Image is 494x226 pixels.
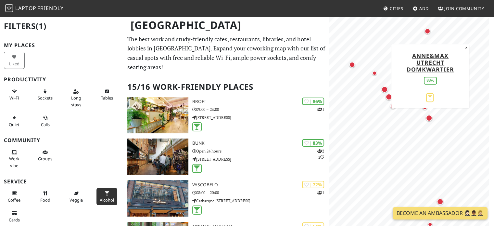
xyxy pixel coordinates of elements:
[66,188,86,205] button: Veggie
[96,86,117,103] button: Tables
[4,137,120,143] h3: Community
[35,188,56,205] button: Food
[410,3,431,14] a: Add
[127,77,325,97] h2: 15/16 Work-Friendly Places
[317,106,324,113] p: 1
[5,3,64,14] a: LaptopFriendly LaptopFriendly
[15,5,36,12] span: Laptop
[36,20,46,31] span: (1)
[192,99,330,104] h3: BROEI
[70,197,83,203] span: Veggie
[125,16,328,34] h1: [GEOGRAPHIC_DATA]
[4,208,25,225] button: Cards
[4,113,25,130] button: Quiet
[192,198,330,204] p: Catharijne [STREET_ADDRESS]
[390,6,403,11] span: Cities
[127,97,188,133] img: BROEI
[192,182,330,188] h3: Vascobelo
[35,113,56,130] button: Calls
[192,156,330,162] p: [STREET_ADDRESS]
[463,44,469,51] button: Close popup
[101,95,113,101] span: Work-friendly tables
[407,52,454,73] a: Anne&Max Utrecht Domkwartier
[9,156,19,168] span: People working
[437,198,446,207] div: Map marker
[302,98,324,105] div: | 86%
[123,139,329,175] a: BUNK | 83% 22 BUNK Open 24 hours [STREET_ADDRESS]
[8,197,20,203] span: Coffee
[192,190,330,196] p: 08:00 – 20:00
[393,207,488,219] a: Become an Ambassador 🤵🏻‍♀️🤵🏾‍♂️🤵🏼‍♀️
[381,3,406,14] a: Cities
[4,16,120,36] h2: Filters
[192,114,330,121] p: [STREET_ADDRESS]
[127,180,188,217] img: Vascobelo
[192,148,330,154] p: Open 24 hours
[317,148,324,160] p: 2 2
[9,122,19,127] span: Quiet
[71,95,81,107] span: Long stays
[4,76,120,83] h3: Productivity
[435,3,487,14] a: Join Community
[426,115,435,124] div: Map marker
[381,86,390,95] div: Map marker
[4,147,25,171] button: Work vibe
[37,5,63,12] span: Friendly
[35,147,56,164] button: Groups
[66,86,86,110] button: Long stays
[424,28,433,37] div: Map marker
[9,95,19,101] span: Stable Wi-Fi
[38,156,52,162] span: Group tables
[4,86,25,103] button: Wi-Fi
[123,180,329,217] a: Vascobelo | 72% 1 Vascobelo 08:00 – 20:00 Catharijne [STREET_ADDRESS]
[302,139,324,147] div: | 83%
[35,86,56,103] button: Sockets
[4,42,120,48] h3: My Places
[96,188,117,205] button: Alcohol
[127,34,325,72] p: The best work and study-friendly cafes, restaurants, libraries, and hotel lobbies in [GEOGRAPHIC_...
[317,190,324,196] p: 1
[41,122,50,127] span: Video/audio calls
[192,106,330,113] p: 09:00 – 23:00
[123,97,329,133] a: BROEI | 86% 1 BROEI 09:00 – 23:00 [STREET_ADDRESS]
[419,6,429,11] span: Add
[424,77,437,84] div: 83%
[9,217,20,223] span: Credit cards
[4,188,25,205] button: Coffee
[372,71,380,79] div: Map marker
[444,6,484,11] span: Join Community
[38,95,53,101] span: Power sockets
[423,105,430,113] div: Map marker
[5,4,13,12] img: LaptopFriendly
[192,140,330,146] h3: BUNK
[127,139,188,175] img: BUNK
[349,62,358,70] div: Map marker
[4,179,120,185] h3: Service
[302,181,324,188] div: | 72%
[386,94,395,103] div: Map marker
[100,197,114,203] span: Alcohol
[390,103,399,112] div: Map marker
[40,197,50,203] span: Food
